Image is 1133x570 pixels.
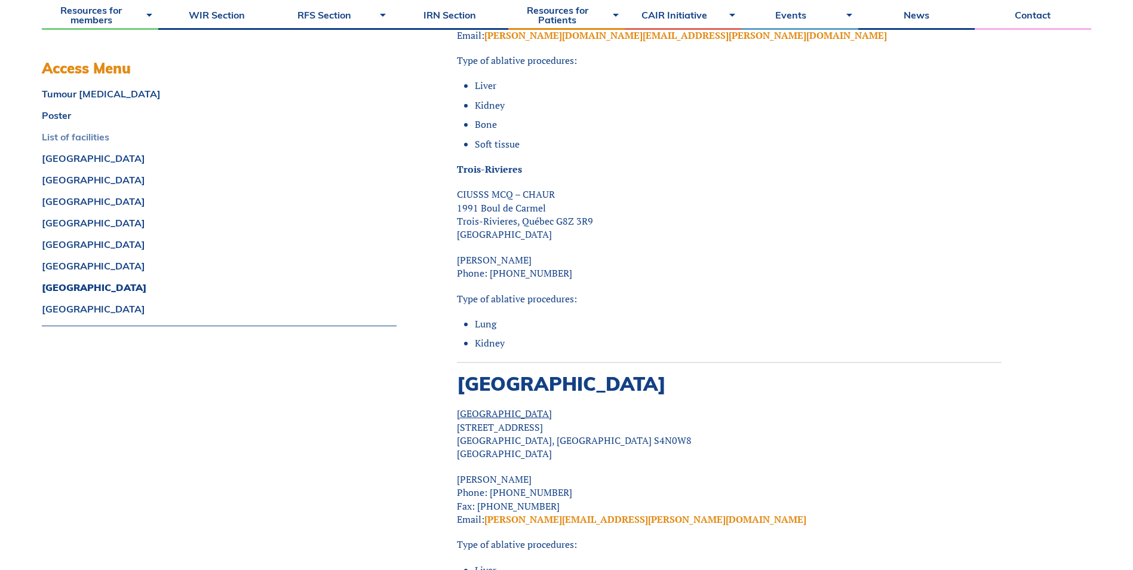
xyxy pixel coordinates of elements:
a: [GEOGRAPHIC_DATA] [42,218,397,228]
p: CIUSSS MCQ – CHAUR 1991 Boul de Carmel Trois-Rivieres, Québec G8Z 3R9 [GEOGRAPHIC_DATA] [457,188,1002,241]
p: Type of ablative procedures: [457,54,1002,67]
h3: Access Menu [42,60,397,77]
li: Bone [475,118,1002,131]
p: [PERSON_NAME] Phone: [PHONE_NUMBER] Fax: [PHONE_NUMBER] Email: [457,473,1002,526]
a: [GEOGRAPHIC_DATA] [42,240,397,249]
a: [GEOGRAPHIC_DATA] [42,261,397,271]
a: [GEOGRAPHIC_DATA] [42,197,397,206]
p: Type of ablative procedures: [457,538,1002,551]
a: Poster [42,111,397,120]
a: [PERSON_NAME][EMAIL_ADDRESS][PERSON_NAME][DOMAIN_NAME] [484,513,806,526]
a: [GEOGRAPHIC_DATA] [42,154,397,163]
a: [GEOGRAPHIC_DATA] [42,283,397,292]
a: [GEOGRAPHIC_DATA] [42,175,397,185]
a: [GEOGRAPHIC_DATA] [42,304,397,314]
li: Lung [475,317,1002,330]
strong: Trois-Rivieres [457,163,522,176]
li: Kidney [475,336,1002,350]
span: [GEOGRAPHIC_DATA] [457,407,552,420]
li: Liver [475,79,1002,92]
a: Tumour [MEDICAL_DATA] [42,89,397,99]
li: Kidney [475,99,1002,112]
p: [PERSON_NAME] Phone: [PHONE_NUMBER], ext 63680 Email: [457,2,1002,42]
p: [PERSON_NAME] Phone: [PHONE_NUMBER] [457,253,1002,280]
a: [PERSON_NAME][DOMAIN_NAME][EMAIL_ADDRESS][PERSON_NAME][DOMAIN_NAME] [484,29,887,42]
p: Type of ablative procedures: [457,292,1002,305]
li: Soft tissue [475,137,1002,151]
p: [STREET_ADDRESS] [GEOGRAPHIC_DATA], [GEOGRAPHIC_DATA] S4N0W8 [GEOGRAPHIC_DATA] [457,407,1002,461]
a: List of facilities [42,132,397,142]
h2: [GEOGRAPHIC_DATA] [457,372,1002,395]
